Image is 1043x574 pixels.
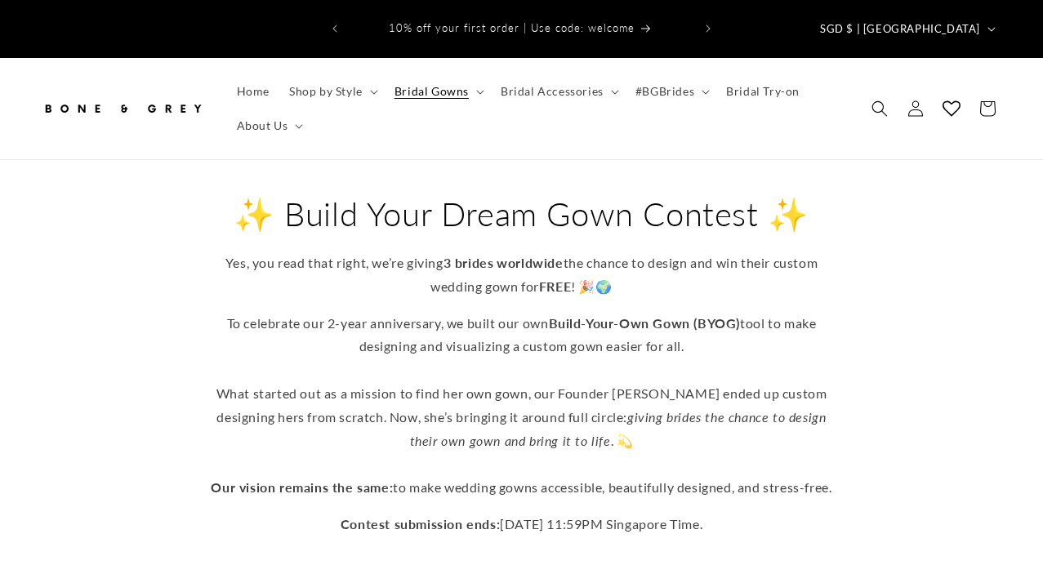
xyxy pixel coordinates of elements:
[726,84,800,99] span: Bridal Try-on
[810,13,1002,44] button: SGD $ | [GEOGRAPHIC_DATA]
[227,109,310,143] summary: About Us
[626,74,716,109] summary: #BGBrides
[279,74,385,109] summary: Shop by Style
[410,409,827,448] em: giving brides the chance to design their own gown and bring it to life
[385,74,491,109] summary: Bridal Gowns
[389,21,635,34] span: 10% off your first order | Use code: welcome
[203,251,840,299] p: Yes, you read that right, we’re giving the chance to design and win their custom wedding gown for...
[635,84,694,99] span: #BGBrides
[341,516,500,532] strong: Contest submission ends:
[862,91,898,127] summary: Search
[491,74,626,109] summary: Bridal Accessories
[501,84,604,99] span: Bridal Accessories
[237,84,270,99] span: Home
[394,84,469,99] span: Bridal Gowns
[35,84,211,132] a: Bone and Grey Bridal
[539,278,571,294] strong: FREE
[716,74,809,109] a: Bridal Try-on
[211,479,393,495] strong: Our vision remains the same:
[497,255,563,270] strong: worldwide
[203,312,840,500] p: To celebrate our 2-year anniversary, we built our own tool to make designing and visualizing a cu...
[549,315,741,331] strong: Build-Your-Own Gown (BYOG)
[289,84,363,99] span: Shop by Style
[237,118,288,133] span: About Us
[443,255,494,270] strong: 3 brides
[41,91,204,127] img: Bone and Grey Bridal
[690,13,726,44] button: Next announcement
[203,193,840,235] h2: ✨ Build Your Dream Gown Contest ✨
[820,21,980,38] span: SGD $ | [GEOGRAPHIC_DATA]
[227,74,279,109] a: Home
[317,13,353,44] button: Previous announcement
[203,513,840,536] p: [DATE] 11:59PM Singapore Time.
